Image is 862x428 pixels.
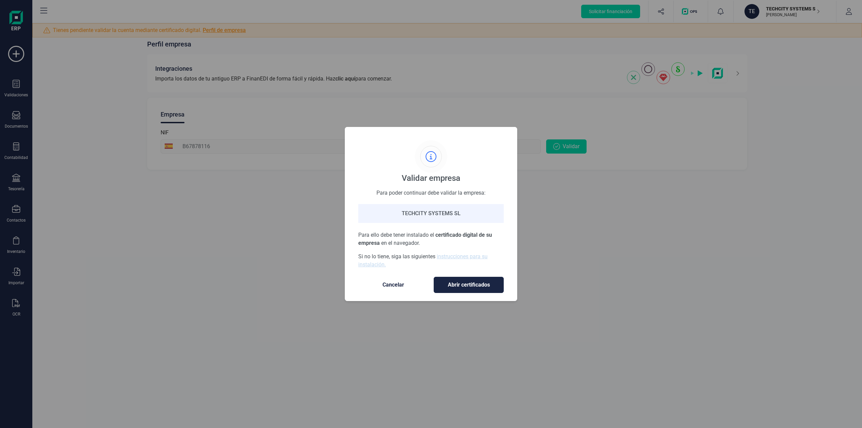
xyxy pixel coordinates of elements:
span: Cancelar [365,281,422,289]
span: Abrir certificados [441,281,497,289]
div: Validar empresa [402,173,460,184]
p: Para ello debe tener instalado el en el navegador. [358,231,504,247]
div: Para poder continuar debe validar la empresa: [358,189,504,196]
button: Cancelar [358,277,428,293]
button: Abrir certificados [434,277,504,293]
div: TECHCITY SYSTEMS SL [358,204,504,223]
p: Si no lo tiene, siga las siguientes [358,253,504,269]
